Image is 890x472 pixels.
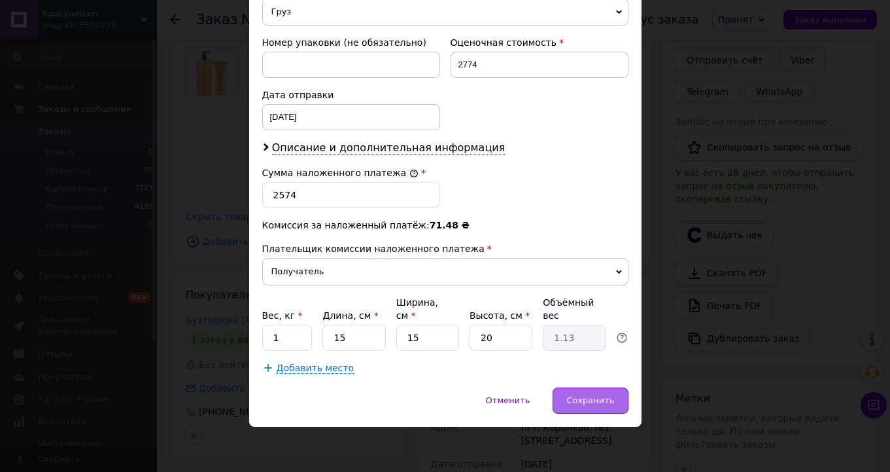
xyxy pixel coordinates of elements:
span: 71.48 ₴ [430,220,470,230]
label: Ширина, см [396,297,438,321]
div: Оценочная стоимость [451,36,628,49]
div: Объёмный вес [543,296,606,322]
div: Дата отправки [262,88,440,101]
div: Комиссия за наложенный платёж: [262,219,628,232]
label: Сумма наложенного платежа [262,168,419,178]
label: Высота, см [470,310,530,321]
label: Вес, кг [262,310,303,321]
span: Добавить место [277,363,354,374]
span: Получатель [262,258,628,285]
span: Отменить [486,395,530,405]
span: Описание и дополнительная информация [272,141,505,154]
span: Плательщик комиссии наложенного платежа [262,244,485,254]
div: Номер упаковки (не обязательно) [262,36,440,49]
label: Длина, см [322,310,378,321]
span: Сохранить [566,395,614,405]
